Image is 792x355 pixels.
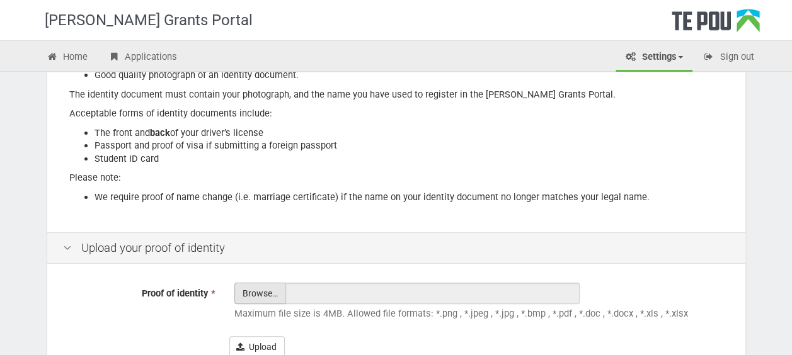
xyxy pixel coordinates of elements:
b: back [150,127,170,138]
p: Acceptable forms of identity documents include: [69,107,723,120]
li: Good quality photograph of an identity document. [95,69,723,82]
li: Student ID card [95,152,723,166]
span: Browse… [234,283,286,304]
a: Applications [98,44,187,72]
a: Settings [616,44,692,72]
div: Upload your proof of identity [47,232,745,264]
p: The identity document must contain your photograph, and the name you have used to register in the... [69,88,723,101]
li: The front and of your driver’s license [95,127,723,140]
li: We require proof of name change (i.e. marriage certificate) if the name on your identity document... [95,191,723,204]
p: Maximum file size is 4MB. Allowed file formats: *.png , *.jpeg , *.jpg , *.bmp , *.pdf , *.doc , ... [234,307,730,320]
div: Te Pou Logo [672,9,760,40]
span: Proof of identity [142,288,208,299]
a: Home [37,44,98,72]
li: Passport and proof of visa if submitting a foreign passport [95,139,723,152]
p: Please note: [69,171,723,184]
a: Sign out [694,44,764,72]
